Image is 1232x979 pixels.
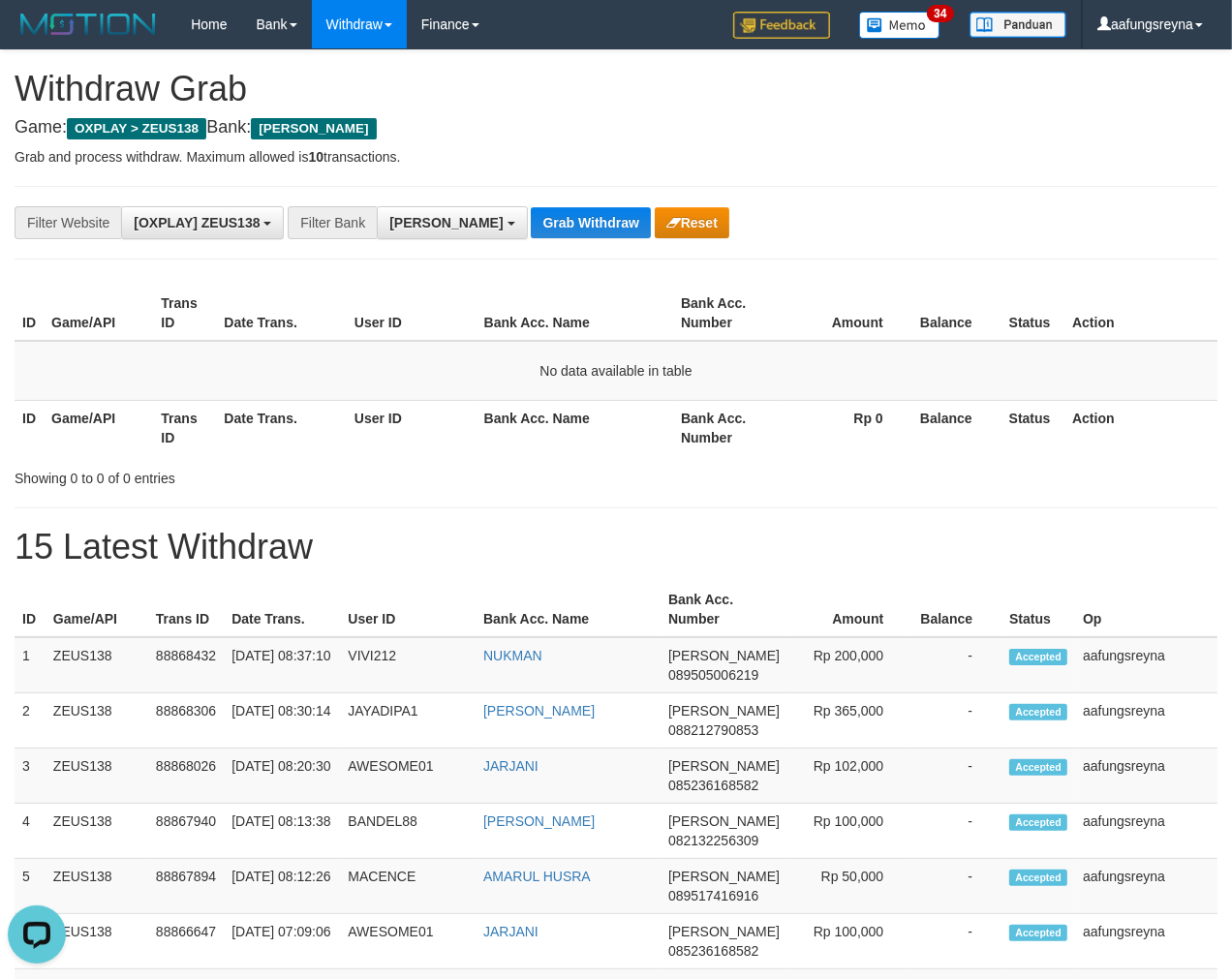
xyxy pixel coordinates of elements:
td: [DATE] 08:12:26 [224,859,340,914]
td: aafungsreyna [1075,859,1217,914]
th: Bank Acc. Name [477,286,673,341]
th: Balance [912,582,1001,637]
th: ID [15,400,44,455]
th: Op [1075,582,1217,637]
span: OXPLAY > ZEUS138 [67,118,206,139]
span: [PERSON_NAME] [668,813,780,829]
th: Game/API [46,582,148,637]
td: [DATE] 08:30:14 [224,693,340,749]
td: - [912,693,1001,749]
a: JARJANI [483,758,539,774]
span: 34 [927,5,953,22]
th: Action [1064,400,1217,455]
td: Rp 100,000 [787,804,912,859]
div: Filter Website [15,206,121,239]
img: MOTION_logo.png [15,10,162,39]
th: Action [1064,286,1217,341]
th: Balance [912,400,1001,455]
span: Accepted [1009,649,1067,665]
span: Accepted [1009,759,1067,776]
th: Status [1001,400,1064,455]
span: [PERSON_NAME] [389,215,503,230]
th: Trans ID [148,582,224,637]
td: ZEUS138 [46,637,148,693]
span: Copy 089505006219 to clipboard [668,667,758,683]
td: 88868432 [148,637,224,693]
th: Date Trans. [216,286,347,341]
td: - [912,859,1001,914]
span: Copy 089517416916 to clipboard [668,888,758,903]
p: Grab and process withdraw. Maximum allowed is transactions. [15,147,1217,167]
td: AWESOME01 [340,914,476,969]
span: Accepted [1009,870,1067,886]
button: Open LiveChat chat widget [8,8,66,66]
img: Feedback.jpg [733,12,830,39]
td: JAYADIPA1 [340,693,476,749]
span: Copy 088212790853 to clipboard [668,722,758,738]
th: Status [1001,582,1075,637]
img: Button%20Memo.svg [859,12,940,39]
td: ZEUS138 [46,859,148,914]
div: Showing 0 to 0 of 0 entries [15,461,499,488]
td: aafungsreyna [1075,914,1217,969]
span: [PERSON_NAME] [668,869,780,884]
span: [PERSON_NAME] [668,758,780,774]
th: User ID [347,286,477,341]
th: Bank Acc. Number [661,582,787,637]
td: 88867894 [148,859,224,914]
span: Copy 082132256309 to clipboard [668,833,758,848]
h4: Game: Bank: [15,118,1217,138]
td: Rp 365,000 [787,693,912,749]
a: NUKMAN [483,648,542,663]
th: User ID [340,582,476,637]
td: 1 [15,637,46,693]
td: 4 [15,804,46,859]
a: JARJANI [483,924,539,939]
td: 3 [15,749,46,804]
td: ZEUS138 [46,914,148,969]
th: Game/API [44,286,153,341]
td: [DATE] 08:37:10 [224,637,340,693]
h1: Withdraw Grab [15,70,1217,108]
th: Amount [782,286,911,341]
td: AWESOME01 [340,749,476,804]
td: - [912,804,1001,859]
button: [OXPLAY] ZEUS138 [121,206,284,239]
span: [PERSON_NAME] [668,648,780,663]
th: Bank Acc. Name [477,400,673,455]
th: Status [1001,286,1064,341]
span: Accepted [1009,925,1067,941]
span: [PERSON_NAME] [668,924,780,939]
td: Rp 100,000 [787,914,912,969]
strong: 10 [308,149,323,165]
th: Bank Acc. Name [476,582,661,637]
th: Game/API [44,400,153,455]
td: Rp 200,000 [787,637,912,693]
td: - [912,637,1001,693]
th: Date Trans. [216,400,347,455]
td: Rp 102,000 [787,749,912,804]
th: Date Trans. [224,582,340,637]
td: ZEUS138 [46,804,148,859]
button: Reset [655,207,729,238]
span: Copy 085236168582 to clipboard [668,778,758,793]
td: 88867940 [148,804,224,859]
span: Accepted [1009,704,1067,720]
td: No data available in table [15,341,1217,401]
a: AMARUL HUSRA [483,869,591,884]
td: - [912,749,1001,804]
th: Balance [912,286,1001,341]
th: Rp 0 [782,400,911,455]
th: ID [15,582,46,637]
th: ID [15,286,44,341]
button: [PERSON_NAME] [377,206,527,239]
th: Amount [787,582,912,637]
td: aafungsreyna [1075,637,1217,693]
td: MACENCE [340,859,476,914]
td: aafungsreyna [1075,693,1217,749]
td: ZEUS138 [46,749,148,804]
th: User ID [347,400,477,455]
span: Copy 085236168582 to clipboard [668,943,758,959]
div: Filter Bank [288,206,377,239]
td: [DATE] 08:20:30 [224,749,340,804]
